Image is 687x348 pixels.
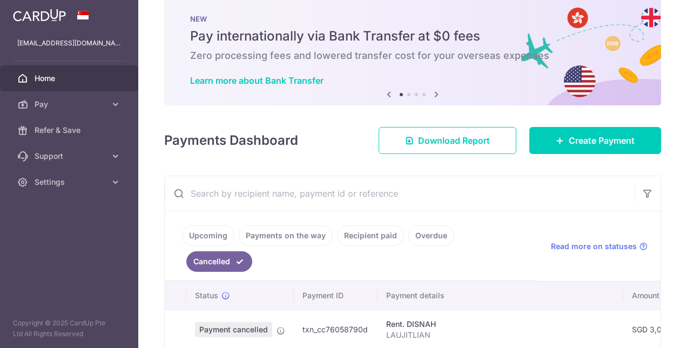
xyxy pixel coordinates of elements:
[529,127,661,154] a: Create Payment
[551,241,637,252] span: Read more on statuses
[35,151,106,162] span: Support
[186,251,252,272] a: Cancelled
[195,322,272,337] span: Payment cancelled
[35,73,106,84] span: Home
[379,127,516,154] a: Download Report
[386,330,615,340] p: LAUJITLIAN
[378,282,623,310] th: Payment details
[337,225,404,246] a: Recipient paid
[239,225,333,246] a: Payments on the way
[165,176,635,211] input: Search by recipient name, payment id or reference
[632,290,659,301] span: Amount
[195,290,218,301] span: Status
[17,38,121,49] p: [EMAIL_ADDRESS][DOMAIN_NAME]
[35,125,106,136] span: Refer & Save
[13,9,66,22] img: CardUp
[386,319,615,330] div: Rent. DISNAH
[35,99,106,110] span: Pay
[182,225,234,246] a: Upcoming
[294,282,378,310] th: Payment ID
[190,15,635,23] p: NEW
[35,177,106,188] span: Settings
[569,134,635,147] span: Create Payment
[190,49,635,62] h6: Zero processing fees and lowered transfer cost for your overseas expenses
[190,28,635,45] h5: Pay internationally via Bank Transfer at $0 fees
[190,75,324,86] a: Learn more about Bank Transfer
[164,131,298,150] h4: Payments Dashboard
[551,241,648,252] a: Read more on statuses
[418,134,490,147] span: Download Report
[408,225,454,246] a: Overdue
